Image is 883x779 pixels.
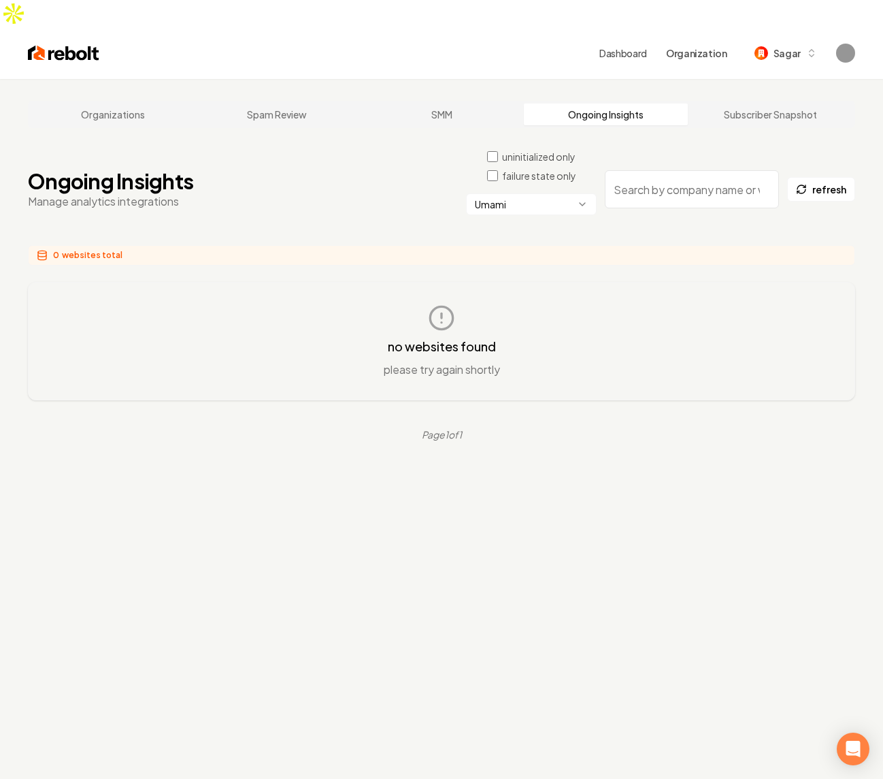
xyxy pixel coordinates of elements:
h1: Ongoing Insights [28,169,193,193]
a: Spam Review [195,104,360,125]
span: 0 [53,250,59,261]
a: Dashboard [599,46,647,60]
label: uninitialized only [502,150,576,163]
label: failure state only [502,169,576,182]
a: SMM [359,104,524,125]
a: Organizations [31,104,195,125]
button: Open user button [836,44,855,63]
button: Organization [658,41,735,65]
h3: no websites found [388,337,496,356]
p: please try again shortly [384,362,500,378]
input: Search by company name or website ID [605,170,779,208]
a: Subscriber Snapshot [688,104,852,125]
p: Manage analytics integrations [28,193,193,210]
img: Sagar [754,46,768,60]
span: Sagar [773,46,801,61]
button: refresh [787,177,855,202]
div: Open Intercom Messenger [837,733,869,765]
span: websites total [62,250,122,261]
div: Page 1 of 1 [422,428,462,441]
img: Sagar Soni [836,44,855,63]
a: Ongoing Insights [524,104,688,125]
img: Rebolt Logo [28,44,99,63]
